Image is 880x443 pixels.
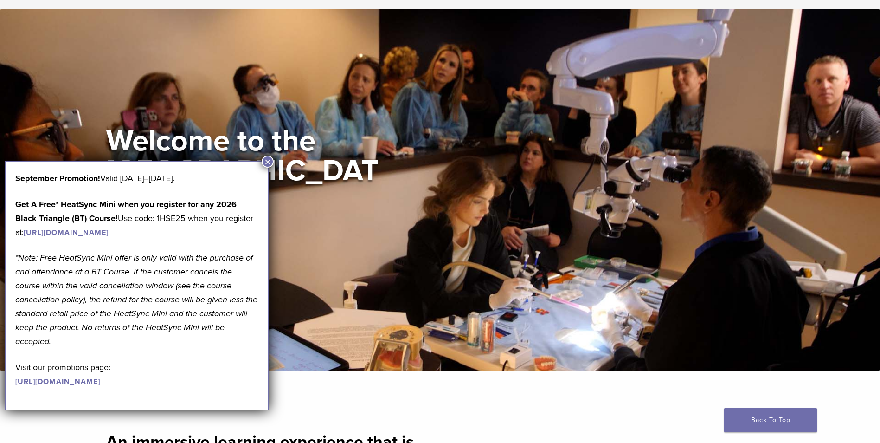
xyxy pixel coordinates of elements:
a: [URL][DOMAIN_NAME] [15,377,100,386]
a: Back To Top [724,408,817,432]
p: Visit our promotions page: [15,360,258,388]
p: Valid [DATE]–[DATE]. [15,171,258,185]
p: Use code: 1HSE25 when you register at: [15,197,258,239]
b: September Promotion! [15,173,100,183]
a: [URL][DOMAIN_NAME] [24,228,109,237]
em: *Note: Free HeatSync Mini offer is only valid with the purchase of and attendance at a BT Course.... [15,253,257,346]
button: Close [262,156,274,168]
strong: Get A Free* HeatSync Mini when you register for any 2026 Black Triangle (BT) Course! [15,199,237,223]
h2: Welcome to the [GEOGRAPHIC_DATA] [106,126,385,215]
